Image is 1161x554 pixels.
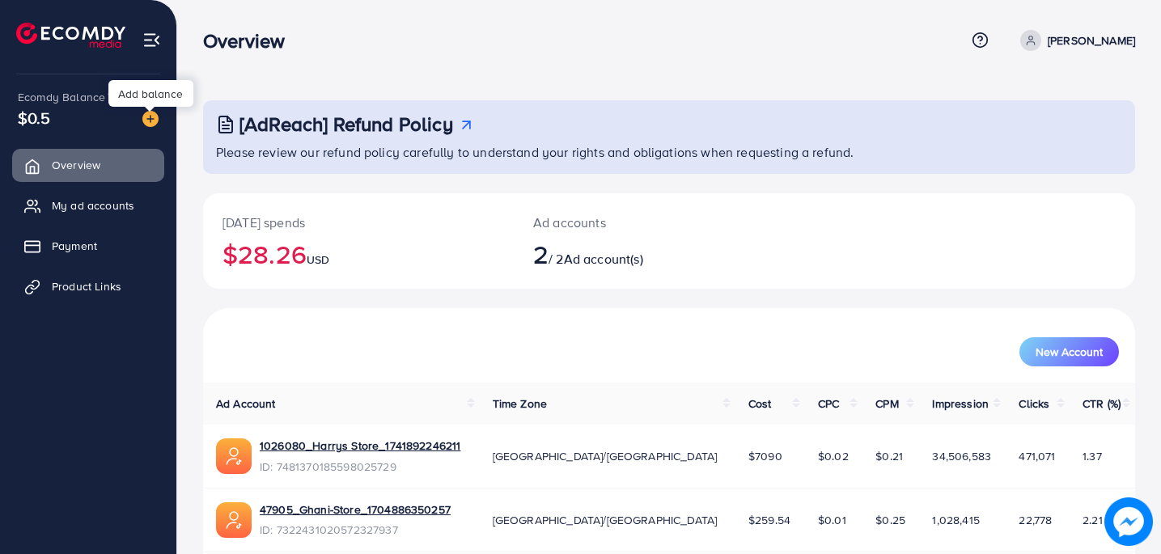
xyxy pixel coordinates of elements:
span: 1.37 [1083,448,1102,464]
h3: [AdReach] Refund Policy [239,112,453,136]
span: CTR (%) [1083,395,1121,412]
button: New Account [1019,337,1119,366]
span: [GEOGRAPHIC_DATA]/[GEOGRAPHIC_DATA] [493,512,718,528]
img: image [142,111,159,127]
img: image [1104,497,1153,546]
span: Time Zone [493,395,547,412]
span: CPM [875,395,898,412]
span: My ad accounts [52,197,134,214]
img: menu [142,31,161,49]
p: Please review our refund policy carefully to understand your rights and obligations when requesti... [216,142,1125,162]
span: 1,028,415 [932,512,979,528]
img: logo [16,23,125,48]
span: 34,506,583 [932,448,991,464]
span: [GEOGRAPHIC_DATA]/[GEOGRAPHIC_DATA] [493,448,718,464]
a: 1026080_Harrys Store_1741892246211 [260,438,460,454]
a: Product Links [12,270,164,302]
a: Overview [12,149,164,181]
span: $0.5 [18,106,51,129]
span: ID: 7322431020572327937 [260,522,451,538]
span: Clicks [1019,395,1049,412]
img: ic-ads-acc.e4c84228.svg [216,502,252,538]
h2: $28.26 [222,239,494,269]
span: 471,071 [1019,448,1055,464]
span: Overview [52,157,100,173]
span: $0.02 [818,448,849,464]
span: $0.21 [875,448,903,464]
a: My ad accounts [12,189,164,222]
span: $259.54 [748,512,790,528]
p: Ad accounts [533,213,727,232]
span: Payment [52,238,97,254]
h3: Overview [203,29,298,53]
span: $7090 [748,448,782,464]
span: Product Links [52,278,121,294]
span: $0.01 [818,512,846,528]
span: Impression [932,395,989,412]
p: [PERSON_NAME] [1048,31,1135,50]
span: Cost [748,395,772,412]
span: New Account [1036,346,1103,357]
span: Ad account(s) [564,250,643,268]
span: ID: 7481370185598025729 [260,459,460,475]
h2: / 2 [533,239,727,269]
p: [DATE] spends [222,213,494,232]
span: CPC [818,395,839,412]
span: USD [307,252,329,268]
span: Ecomdy Balance [18,89,105,105]
span: $0.25 [875,512,905,528]
span: 2 [533,235,549,273]
a: Payment [12,230,164,262]
img: ic-ads-acc.e4c84228.svg [216,438,252,474]
span: Ad Account [216,395,276,412]
div: Add balance [108,80,193,107]
span: 22,778 [1019,512,1052,528]
a: 47905_Ghani-Store_1704886350257 [260,501,451,518]
a: [PERSON_NAME] [1014,30,1135,51]
span: 2.21 [1083,512,1103,528]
